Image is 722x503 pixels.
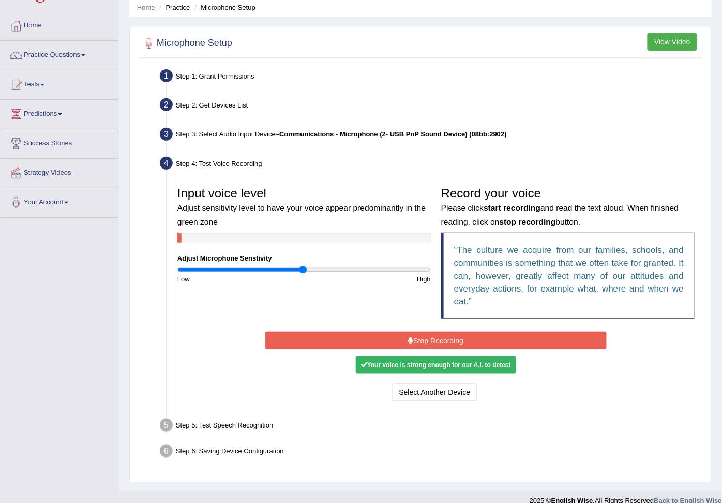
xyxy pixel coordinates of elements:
[155,154,706,176] div: Step 4: Test Voice Recording
[441,187,695,227] h3: Record your voice
[137,4,155,11] a: Home
[1,41,118,67] a: Practice Questions
[276,130,507,138] span: –
[393,384,477,401] button: Select Another Device
[304,274,436,284] div: High
[177,204,426,226] small: Adjust sensitivity level to have your voice appear predominantly in the green zone
[500,218,556,226] b: stop recording
[1,70,118,96] a: Tests
[1,159,118,185] a: Strategy Videos
[177,253,272,263] label: Adjust Microphone Senstivity
[155,125,706,147] div: Step 3: Select Audio Input Device
[155,441,706,464] div: Step 6: Saving Device Configuration
[1,100,118,126] a: Predictions
[1,129,118,155] a: Success Stories
[155,95,706,118] div: Step 2: Get Devices List
[441,204,679,226] small: Please click and read the text aloud. When finished reading, click on button.
[141,36,232,51] h2: Microphone Setup
[454,245,684,307] q: The culture we acquire from our families, schools, and communities is something that we often tak...
[648,33,697,51] button: View Video
[172,274,304,284] div: Low
[157,3,190,12] li: Practice
[265,332,607,349] button: Stop Recording
[155,416,706,438] div: Step 5: Test Speech Recognition
[177,187,431,227] h3: Input voice level
[1,188,118,214] a: Your Account
[1,11,118,37] a: Home
[279,130,507,138] b: Communications - Microphone (2- USB PnP Sound Device) (08bb:2902)
[356,356,516,374] div: Your voice is strong enough for our A.I. to detect
[155,66,706,89] div: Step 1: Grant Permissions
[192,3,255,12] li: Microphone Setup
[484,204,540,212] b: start recording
